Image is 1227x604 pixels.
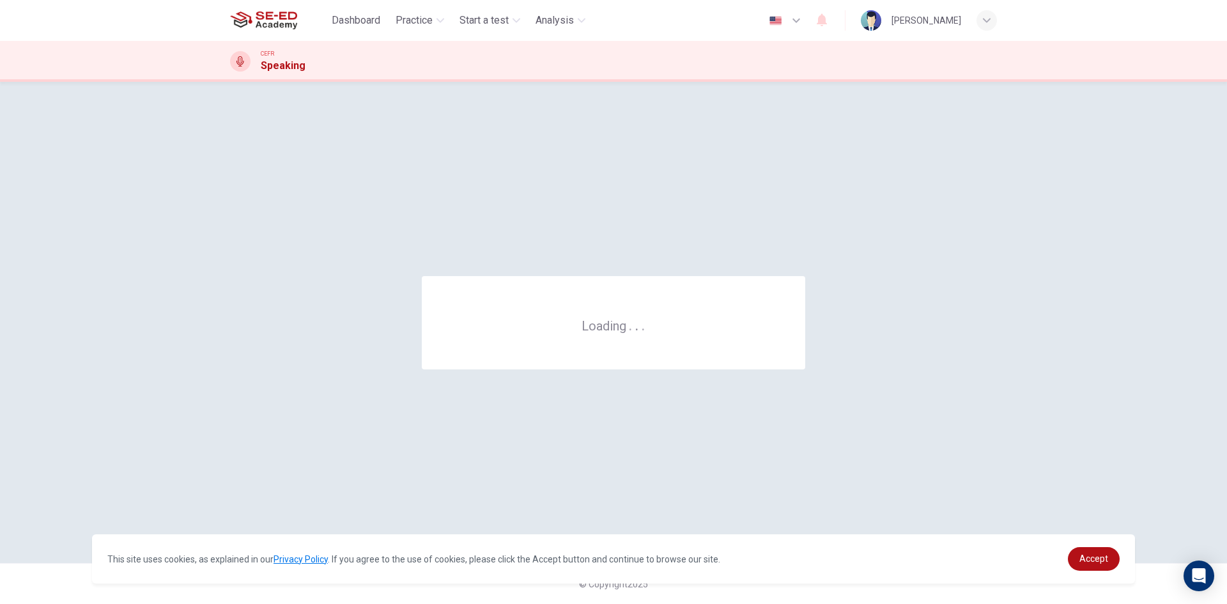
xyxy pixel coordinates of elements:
h6: Loading [582,317,645,334]
span: Start a test [459,13,509,28]
img: Profile picture [861,10,881,31]
span: Analysis [536,13,574,28]
span: Practice [396,13,433,28]
h6: . [635,314,639,335]
div: cookieconsent [92,534,1135,584]
a: dismiss cookie message [1068,547,1120,571]
span: © Copyright 2025 [579,579,648,589]
button: Dashboard [327,9,385,32]
button: Analysis [530,9,590,32]
button: Practice [390,9,449,32]
img: en [768,16,783,26]
h1: Speaking [261,58,305,74]
h6: . [628,314,633,335]
div: [PERSON_NAME] [891,13,961,28]
span: This site uses cookies, as explained in our . If you agree to the use of cookies, please click th... [107,554,720,564]
a: SE-ED Academy logo [230,8,327,33]
span: Accept [1079,554,1108,564]
span: CEFR [261,49,274,58]
h6: . [641,314,645,335]
button: Start a test [454,9,525,32]
span: Dashboard [332,13,380,28]
img: SE-ED Academy logo [230,8,297,33]
a: Privacy Policy [274,554,328,564]
div: Open Intercom Messenger [1184,561,1214,591]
